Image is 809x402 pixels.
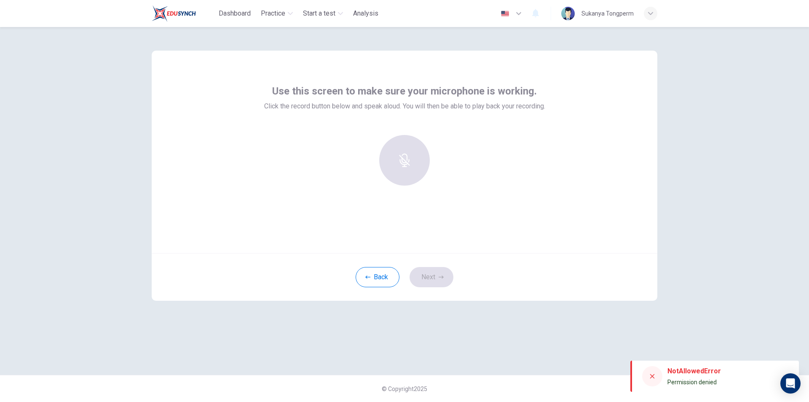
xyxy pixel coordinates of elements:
div: Sukanya Tongperm [581,8,634,19]
div: NotAllowedError [667,366,721,376]
button: Start a test [300,6,346,21]
img: Train Test logo [152,5,196,22]
span: Start a test [303,8,335,19]
span: Dashboard [219,8,251,19]
span: Practice [261,8,285,19]
button: Dashboard [215,6,254,21]
button: Practice [257,6,296,21]
span: © Copyright 2025 [382,386,427,392]
div: Open Intercom Messenger [780,373,801,394]
span: Permission denied [667,379,717,386]
span: Use this screen to make sure your microphone is working. [272,84,537,98]
a: Train Test logo [152,5,215,22]
img: en [500,11,510,17]
button: Analysis [350,6,382,21]
img: Profile picture [561,7,575,20]
button: Back [356,267,399,287]
span: Analysis [353,8,378,19]
span: Click the record button below and speak aloud. You will then be able to play back your recording. [264,101,545,111]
